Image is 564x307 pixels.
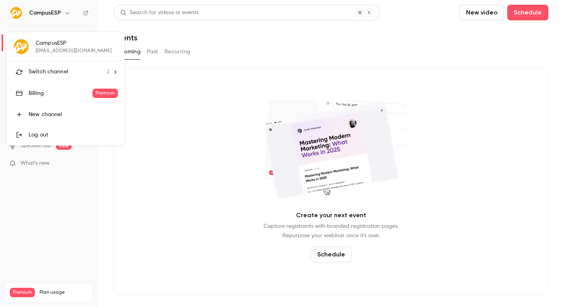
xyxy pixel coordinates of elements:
[29,68,68,76] span: Switch channel
[29,131,118,139] div: Log out
[29,111,118,118] div: New channel
[29,89,92,97] div: Billing
[107,68,109,76] span: 2
[92,89,118,98] span: Premium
